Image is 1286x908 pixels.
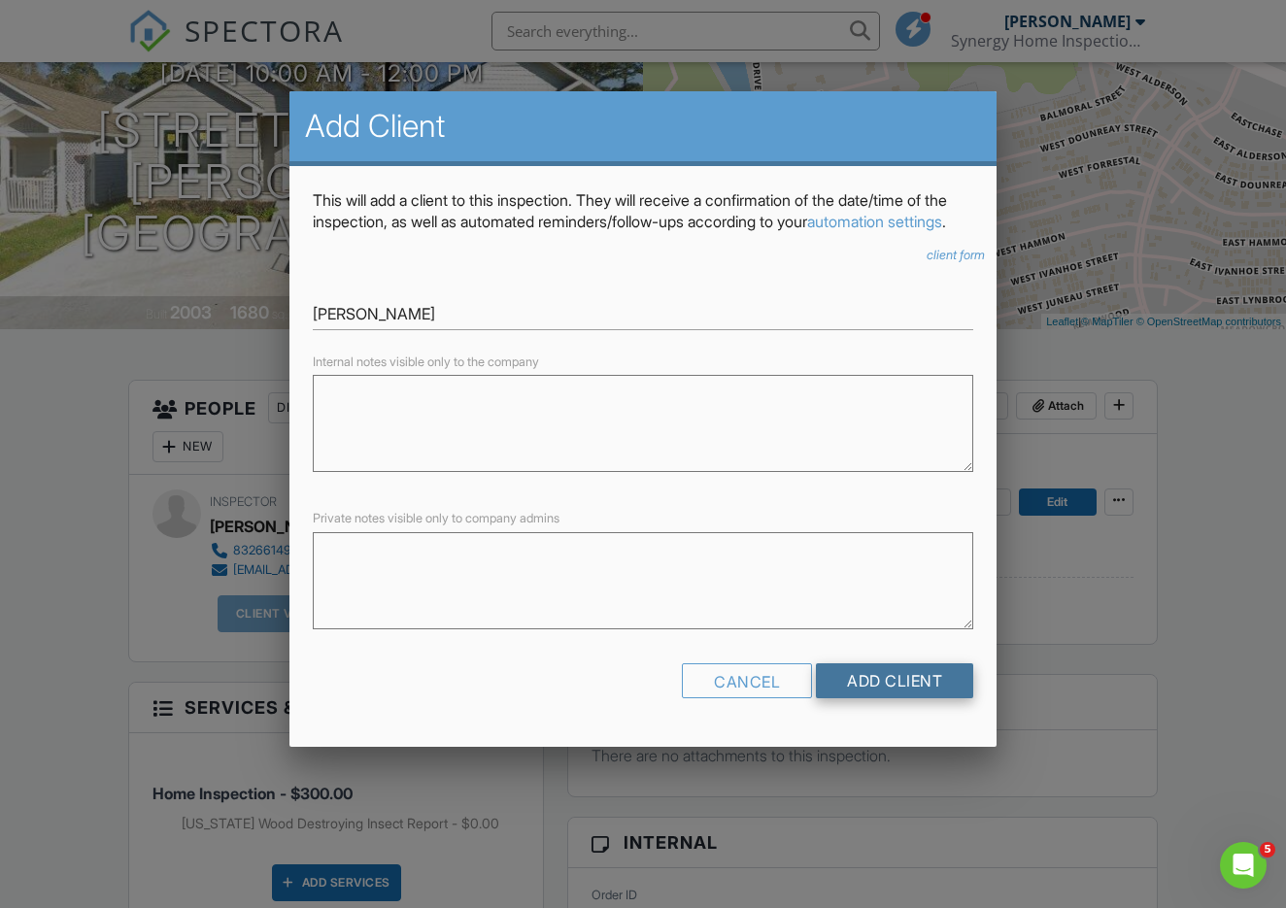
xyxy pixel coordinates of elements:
label: Private notes visible only to company admins [313,510,559,527]
span: 5 [1260,842,1275,858]
label: Internal notes visible only to the company [313,353,539,371]
input: Search for a Client [313,298,973,330]
h2: Add Client [305,107,981,146]
i: client form [927,248,985,262]
div: Cancel [682,663,812,698]
a: automation settings [807,212,942,231]
input: Add Client [816,663,973,698]
a: client form [927,248,985,263]
p: This will add a client to this inspection. They will receive a confirmation of the date/time of t... [313,189,973,233]
iframe: Intercom live chat [1220,842,1267,889]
